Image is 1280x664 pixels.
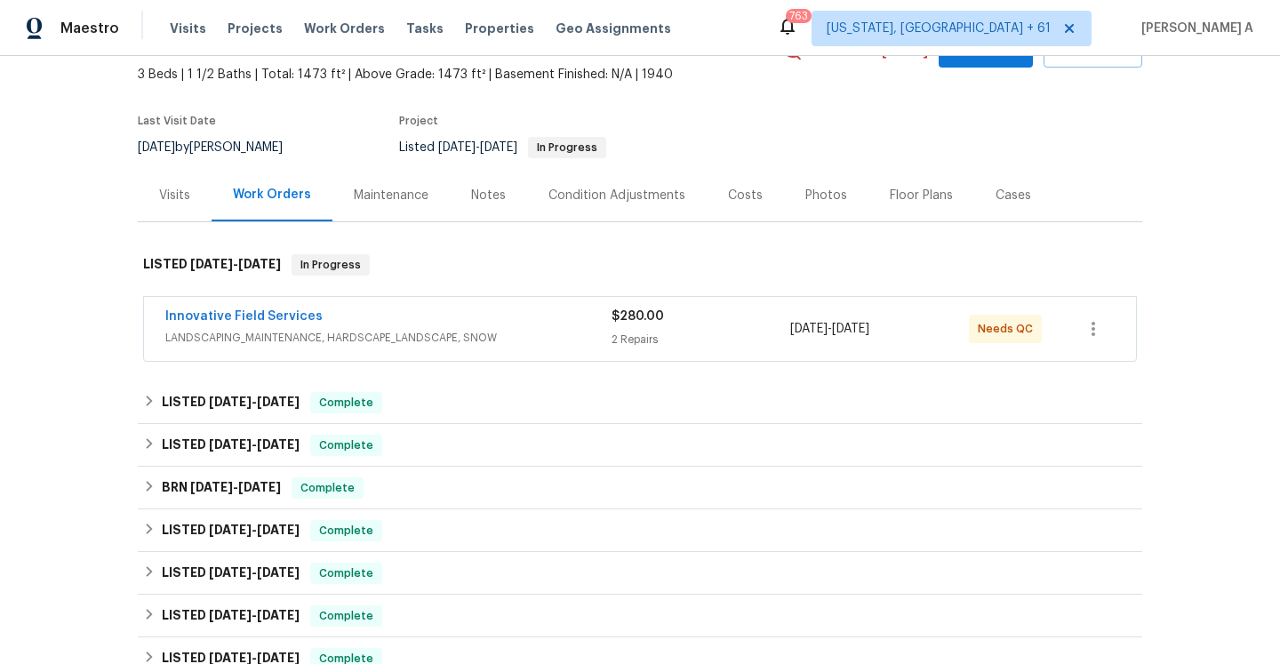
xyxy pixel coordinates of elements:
[209,524,252,536] span: [DATE]
[312,436,380,454] span: Complete
[238,258,281,270] span: [DATE]
[556,20,671,37] span: Geo Assignments
[162,477,281,499] h6: BRN
[209,396,300,408] span: -
[162,563,300,584] h6: LISTED
[143,254,281,276] h6: LISTED
[257,566,300,579] span: [DATE]
[138,116,216,126] span: Last Visit Date
[209,438,252,451] span: [DATE]
[190,258,281,270] span: -
[190,481,281,493] span: -
[312,607,380,625] span: Complete
[790,323,828,335] span: [DATE]
[233,186,311,204] div: Work Orders
[438,141,476,154] span: [DATE]
[790,320,869,338] span: -
[827,20,1051,37] span: [US_STATE], [GEOGRAPHIC_DATA] + 61
[293,256,368,274] span: In Progress
[209,524,300,536] span: -
[406,22,444,35] span: Tasks
[138,236,1142,293] div: LISTED [DATE]-[DATE]In Progress
[805,187,847,204] div: Photos
[159,187,190,204] div: Visits
[138,509,1142,552] div: LISTED [DATE]-[DATE]Complete
[978,320,1040,338] span: Needs QC
[138,381,1142,424] div: LISTED [DATE]-[DATE]Complete
[832,323,869,335] span: [DATE]
[162,520,300,541] h6: LISTED
[257,396,300,408] span: [DATE]
[399,141,606,154] span: Listed
[138,424,1142,467] div: LISTED [DATE]-[DATE]Complete
[209,609,300,621] span: -
[304,20,385,37] span: Work Orders
[789,7,808,25] div: 763
[257,609,300,621] span: [DATE]
[209,609,252,621] span: [DATE]
[209,652,300,664] span: -
[399,116,438,126] span: Project
[257,652,300,664] span: [DATE]
[209,566,252,579] span: [DATE]
[190,481,233,493] span: [DATE]
[293,479,362,497] span: Complete
[209,566,300,579] span: -
[162,605,300,627] h6: LISTED
[209,438,300,451] span: -
[138,467,1142,509] div: BRN [DATE]-[DATE]Complete
[996,187,1031,204] div: Cases
[138,137,304,158] div: by [PERSON_NAME]
[312,564,380,582] span: Complete
[465,20,534,37] span: Properties
[354,187,428,204] div: Maintenance
[165,329,612,347] span: LANDSCAPING_MAINTENANCE, HARDSCAPE_LANDSCAPE, SNOW
[471,187,506,204] div: Notes
[190,258,233,270] span: [DATE]
[728,187,763,204] div: Costs
[530,142,604,153] span: In Progress
[209,652,252,664] span: [DATE]
[138,141,175,154] span: [DATE]
[138,552,1142,595] div: LISTED [DATE]-[DATE]Complete
[162,435,300,456] h6: LISTED
[890,187,953,204] div: Floor Plans
[257,438,300,451] span: [DATE]
[257,524,300,536] span: [DATE]
[138,66,782,84] span: 3 Beds | 1 1/2 Baths | Total: 1473 ft² | Above Grade: 1473 ft² | Basement Finished: N/A | 1940
[438,141,517,154] span: -
[238,481,281,493] span: [DATE]
[162,392,300,413] h6: LISTED
[548,187,685,204] div: Condition Adjustments
[312,394,380,412] span: Complete
[612,310,664,323] span: $280.00
[138,595,1142,637] div: LISTED [DATE]-[DATE]Complete
[165,310,323,323] a: Innovative Field Services
[209,396,252,408] span: [DATE]
[170,20,206,37] span: Visits
[1134,20,1253,37] span: [PERSON_NAME] A
[312,522,380,540] span: Complete
[60,20,119,37] span: Maestro
[612,331,790,348] div: 2 Repairs
[228,20,283,37] span: Projects
[480,141,517,154] span: [DATE]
